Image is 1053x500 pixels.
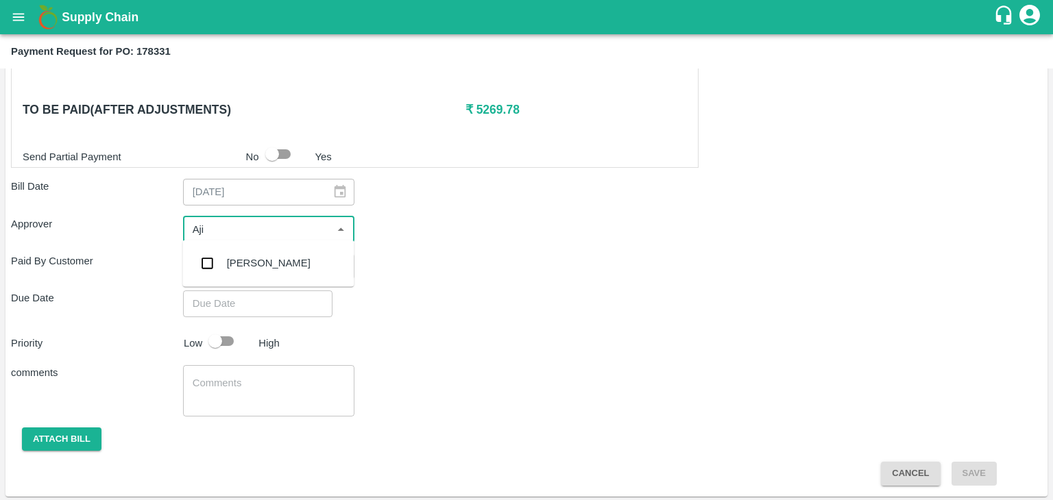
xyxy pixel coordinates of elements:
h6: ₹ 5269.78 [465,100,687,119]
p: High [258,336,280,351]
input: Select approver [187,221,328,238]
h6: To be paid(After adjustments) [23,100,465,119]
p: Yes [315,149,332,164]
img: logo [34,3,62,31]
input: Choose date [183,290,323,316]
b: Supply Chain [62,10,138,24]
div: account of current user [1017,3,1042,32]
button: Attach bill [22,427,101,451]
p: Priority [11,336,178,351]
button: open drawer [3,1,34,33]
p: No [246,149,259,164]
p: Approver [11,216,183,232]
p: Low [184,336,202,351]
p: Bill Date [11,179,183,194]
p: Send Partial Payment [23,149,241,164]
input: Bill Date [183,179,322,205]
b: Payment Request for PO: 178331 [11,46,171,57]
p: Paid By Customer [11,253,183,268]
button: Close [332,221,350,238]
p: Due Date [11,290,183,305]
a: Supply Chain [62,8,993,27]
div: customer-support [993,5,1017,29]
div: [PERSON_NAME] [227,255,311,271]
p: comments [11,365,183,380]
button: Cancel [881,462,940,486]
